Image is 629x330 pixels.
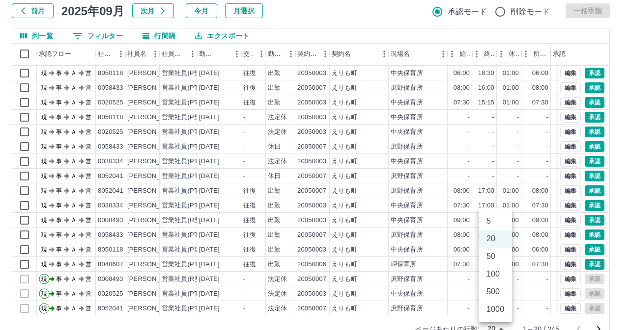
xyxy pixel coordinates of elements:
[479,248,512,265] li: 50
[479,283,512,301] li: 500
[479,212,512,230] li: 5
[479,301,512,318] li: 1000
[479,265,512,283] li: 100
[479,230,512,248] li: 20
